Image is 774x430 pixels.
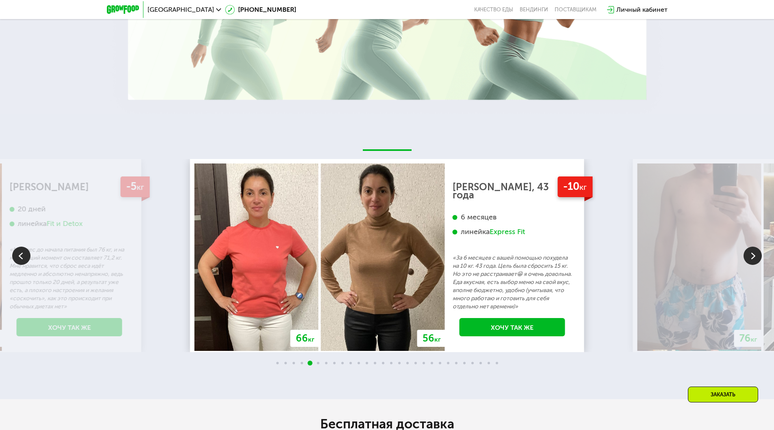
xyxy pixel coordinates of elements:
div: [PERSON_NAME] [10,183,129,191]
a: Качество еды [474,6,513,13]
div: Fit и Detox [47,219,83,228]
img: Slide right [744,247,762,265]
div: Личный кабинет [616,5,668,15]
span: кг [579,183,587,192]
div: линейка [10,219,129,228]
div: Заказать [688,387,758,402]
div: 76 [734,330,763,347]
a: Вендинги [520,6,548,13]
img: Slide left [12,247,30,265]
div: 66 [291,330,320,347]
div: -5 [120,176,150,197]
span: кг [308,335,314,343]
div: 6 месяцев [453,213,572,222]
div: Express Fit [490,227,525,236]
div: 20 дней [10,204,129,214]
div: [PERSON_NAME], 43 года [453,183,572,199]
a: Хочу так же [460,318,565,336]
span: [GEOGRAPHIC_DATA] [147,6,214,13]
span: кг [137,183,144,192]
p: «За 6 месяцев с вашей помощью похудела на 10 кг. 43 года. Цель была сбросить 15 кг. Но это не рас... [453,254,572,311]
a: Хочу так же [17,318,122,336]
a: [PHONE_NUMBER] [225,5,296,15]
div: -10 [557,176,592,197]
span: кг [751,335,757,343]
div: поставщикам [555,6,596,13]
div: линейка [453,227,572,236]
span: кг [434,335,441,343]
p: «Мой вес до начала питания был 76 кг, и на настоящий момент он составляет 71,2 кг. Мне нравится, ... [10,246,129,311]
div: 56 [417,330,446,347]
